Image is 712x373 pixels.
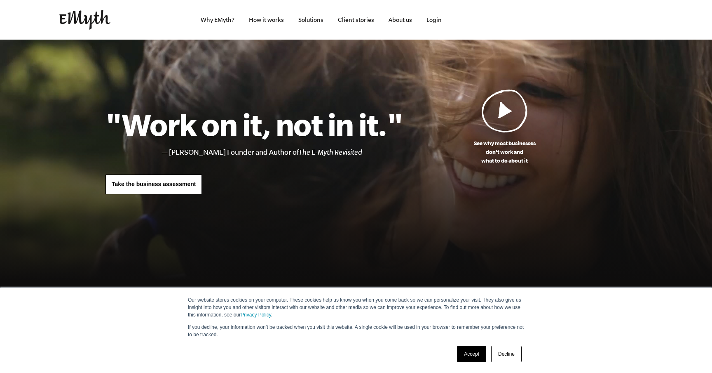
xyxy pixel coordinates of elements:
[59,10,110,30] img: EMyth
[188,296,524,319] p: Our website stores cookies on your computer. These cookies help us know you when you come back so...
[105,175,202,194] a: Take the business assessment
[491,346,522,362] a: Decline
[482,89,528,132] img: Play Video
[241,312,271,318] a: Privacy Policy
[566,11,653,29] iframe: Embedded CTA
[169,146,403,158] li: [PERSON_NAME] Founder and Author of
[457,346,486,362] a: Accept
[105,106,403,142] h1: "Work on it, not in it."
[475,11,562,29] iframe: Embedded CTA
[403,89,607,165] a: See why most businessesdon't work andwhat to do about it
[188,323,524,338] p: If you decline, your information won’t be tracked when you visit this website. A single cookie wi...
[299,148,362,156] i: The E-Myth Revisited
[112,181,196,187] span: Take the business assessment
[403,139,607,165] p: See why most businesses don't work and what to do about it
